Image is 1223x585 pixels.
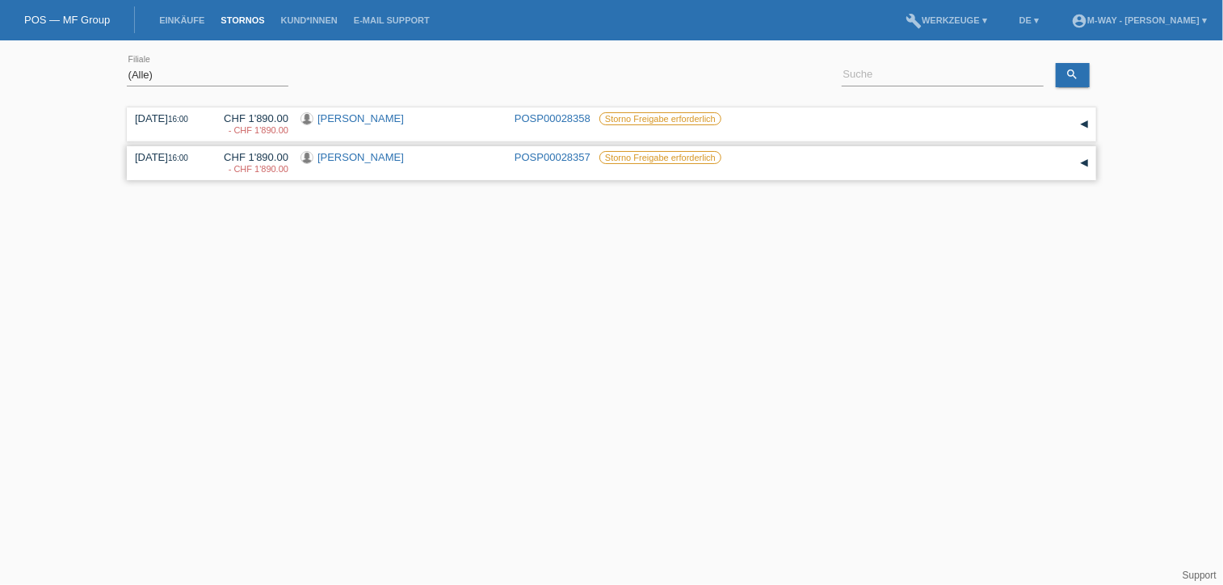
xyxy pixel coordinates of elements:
a: search [1056,63,1090,87]
div: [DATE] [135,151,200,163]
div: CHF 1'890.00 [212,151,288,175]
div: 13.10.2025 / Veloloft TV - Ist von der Bestellung zurückgetreten [212,164,288,174]
div: auf-/zuklappen [1072,112,1096,137]
a: Einkäufe [151,15,212,25]
a: E-Mail Support [346,15,438,25]
a: buildWerkzeuge ▾ [897,15,995,25]
a: Stornos [212,15,272,25]
a: POSP00028358 [515,112,590,124]
span: 16:00 [168,115,188,124]
a: account_circlem-way - [PERSON_NAME] ▾ [1063,15,1215,25]
i: build [906,13,922,29]
i: search [1065,68,1078,81]
i: account_circle [1071,13,1087,29]
a: POSP00028357 [515,151,590,163]
div: CHF 1'890.00 [212,112,288,137]
a: [PERSON_NAME] [317,112,404,124]
a: [PERSON_NAME] [317,151,404,163]
a: Kund*innen [273,15,346,25]
a: Support [1183,570,1217,581]
div: [DATE] [135,112,200,124]
a: POS — MF Group [24,14,110,26]
div: auf-/zuklappen [1072,151,1096,175]
label: Storno Freigabe erforderlich [599,112,721,125]
div: 13.10.2025 / Veloloft TV - Ist von der Bestellung zurückgetreten [212,125,288,135]
label: Storno Freigabe erforderlich [599,151,721,164]
span: 16:00 [168,154,188,162]
a: DE ▾ [1011,15,1047,25]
